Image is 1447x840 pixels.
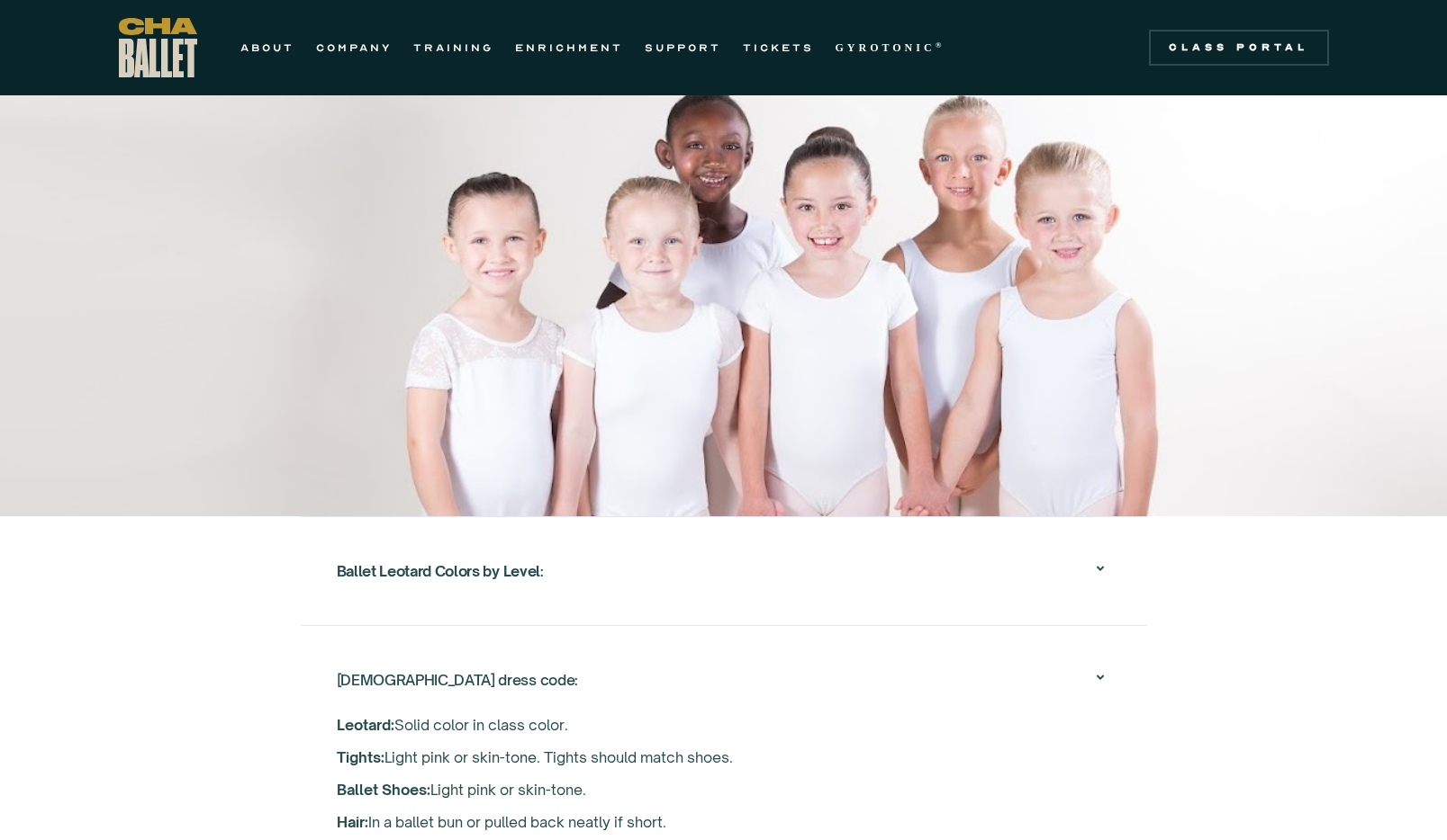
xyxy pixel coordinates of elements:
a: ABOUT [240,37,294,58]
strong: GYROTONIC [836,41,936,54]
a: Class Portal [1149,30,1329,66]
strong: Ballet Shoes: [337,781,430,799]
strong: Tights: [337,748,384,766]
div: [DEMOGRAPHIC_DATA] dress code: [337,651,1111,709]
div: Class Portal [1160,40,1318,55]
strong: Ballet Leotard Colors by Level [337,562,540,580]
a: TICKETS [743,37,814,58]
div: Ballet Leotard Colors by Level: [337,542,1111,600]
strong: Leotard: [337,716,394,734]
a: TRAINING [413,37,493,58]
a: COMPANY [316,37,392,58]
a: SUPPORT [645,37,721,58]
div: : [337,555,544,587]
a: GYROTONIC® [836,37,945,58]
a: home [119,18,197,77]
sup: ® [936,40,945,49]
div: [DEMOGRAPHIC_DATA] dress code: [337,664,578,696]
a: ENRICHMENT [515,37,623,58]
strong: Hair: [337,813,368,831]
